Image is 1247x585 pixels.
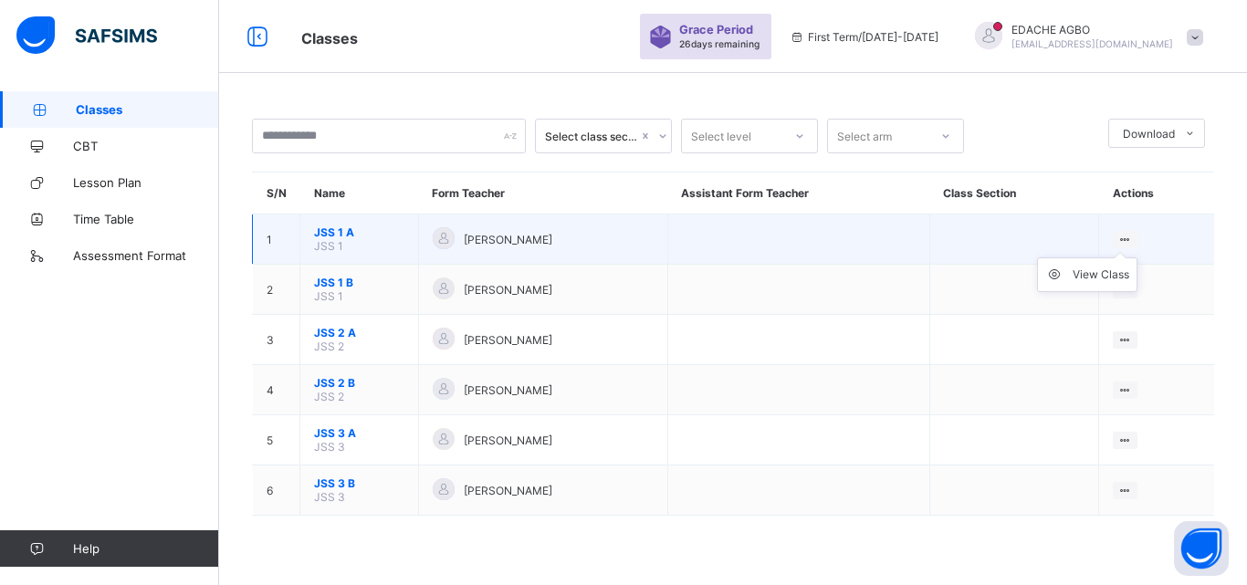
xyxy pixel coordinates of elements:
[464,434,552,447] span: [PERSON_NAME]
[73,212,219,226] span: Time Table
[1011,38,1173,49] span: [EMAIL_ADDRESS][DOMAIN_NAME]
[464,383,552,397] span: [PERSON_NAME]
[253,172,300,214] th: S/N
[253,415,300,465] td: 5
[253,214,300,265] td: 1
[253,365,300,415] td: 4
[1123,127,1175,141] span: Download
[300,172,419,214] th: Name
[76,102,219,117] span: Classes
[314,289,343,303] span: JSS 1
[464,484,552,497] span: [PERSON_NAME]
[314,490,345,504] span: JSS 3
[314,276,404,289] span: JSS 1 B
[1174,521,1229,576] button: Open asap
[314,225,404,239] span: JSS 1 A
[464,233,552,246] span: [PERSON_NAME]
[464,283,552,297] span: [PERSON_NAME]
[73,248,219,263] span: Assessment Format
[253,315,300,365] td: 3
[790,30,938,44] span: session/term information
[314,376,404,390] span: JSS 2 B
[837,119,892,153] div: Select arm
[667,172,929,214] th: Assistant Form Teacher
[73,541,218,556] span: Help
[314,440,345,454] span: JSS 3
[464,333,552,347] span: [PERSON_NAME]
[16,16,157,55] img: safsims
[545,130,638,143] div: Select class section
[73,139,219,153] span: CBT
[679,23,753,37] span: Grace Period
[314,426,404,440] span: JSS 3 A
[314,390,344,403] span: JSS 2
[253,465,300,516] td: 6
[1099,172,1215,214] th: Actions
[314,476,404,490] span: JSS 3 B
[73,175,219,190] span: Lesson Plan
[1073,266,1129,284] div: View Class
[418,172,667,214] th: Form Teacher
[929,172,1098,214] th: Class Section
[957,22,1212,52] div: EDACHEAGBO
[314,239,343,253] span: JSS 1
[253,265,300,315] td: 2
[679,38,760,49] span: 26 days remaining
[691,119,751,153] div: Select level
[1011,23,1173,37] span: EDACHE AGBO
[649,26,672,48] img: sticker-purple.71386a28dfed39d6af7621340158ba97.svg
[314,326,404,340] span: JSS 2 A
[301,29,358,47] span: Classes
[314,340,344,353] span: JSS 2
